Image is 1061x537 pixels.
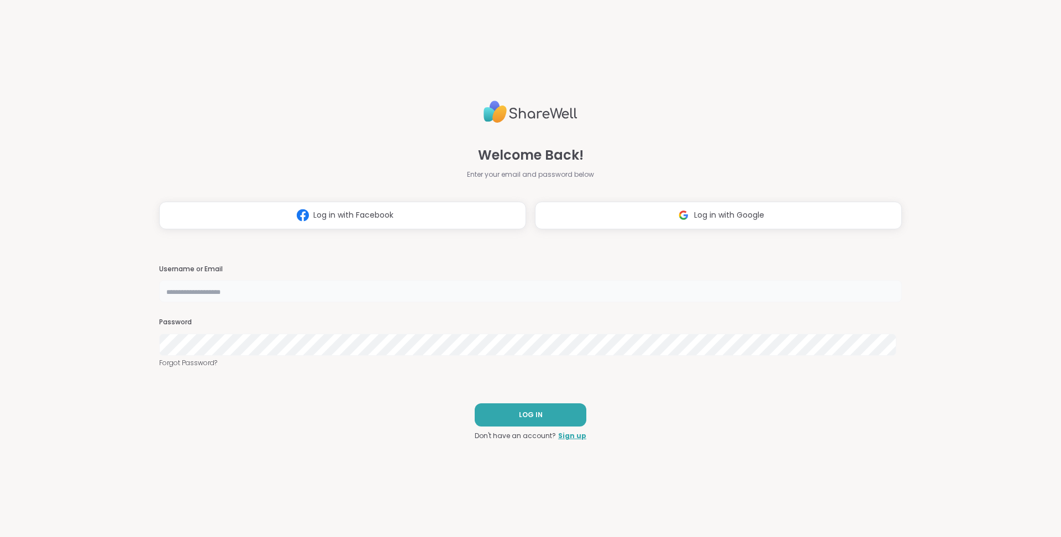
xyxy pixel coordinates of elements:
[467,170,594,180] span: Enter your email and password below
[292,205,313,225] img: ShareWell Logomark
[535,202,902,229] button: Log in with Google
[519,410,543,420] span: LOG IN
[694,209,764,221] span: Log in with Google
[478,145,584,165] span: Welcome Back!
[558,431,586,441] a: Sign up
[159,358,902,368] a: Forgot Password?
[475,431,556,441] span: Don't have an account?
[159,265,902,274] h3: Username or Email
[159,202,526,229] button: Log in with Facebook
[313,209,393,221] span: Log in with Facebook
[484,96,577,128] img: ShareWell Logo
[159,318,902,327] h3: Password
[475,403,586,427] button: LOG IN
[673,205,694,225] img: ShareWell Logomark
